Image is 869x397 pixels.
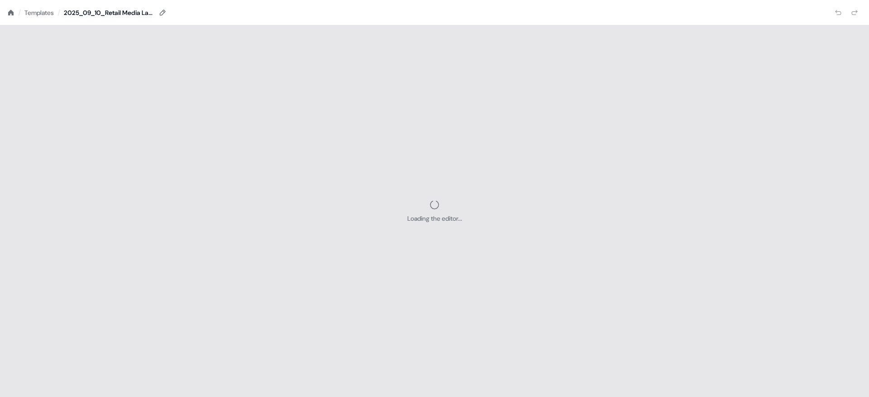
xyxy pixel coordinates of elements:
a: Templates [24,8,54,17]
div: / [57,8,60,18]
div: / [18,8,21,18]
div: 2025_09_10_Retail Media Landing Page [64,8,154,17]
div: Loading the editor... [407,214,462,223]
